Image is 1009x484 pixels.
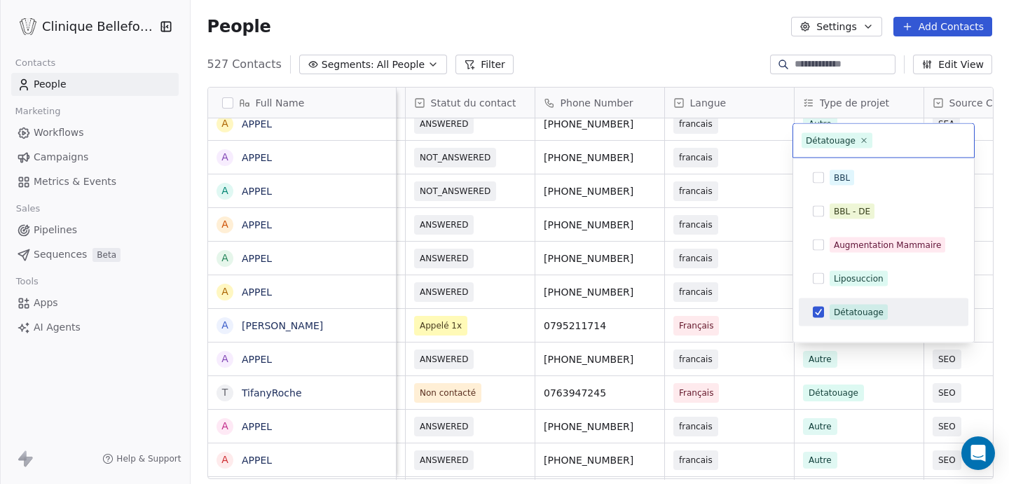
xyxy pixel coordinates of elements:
div: Augmentation Mammaire [834,239,941,251]
div: Détatouage [834,306,884,319]
div: BBL [834,172,850,184]
div: Liposuccion [834,272,884,285]
div: Détatouage [806,134,856,147]
div: BBL - DE [834,205,870,218]
div: Suggestions [799,164,968,427]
